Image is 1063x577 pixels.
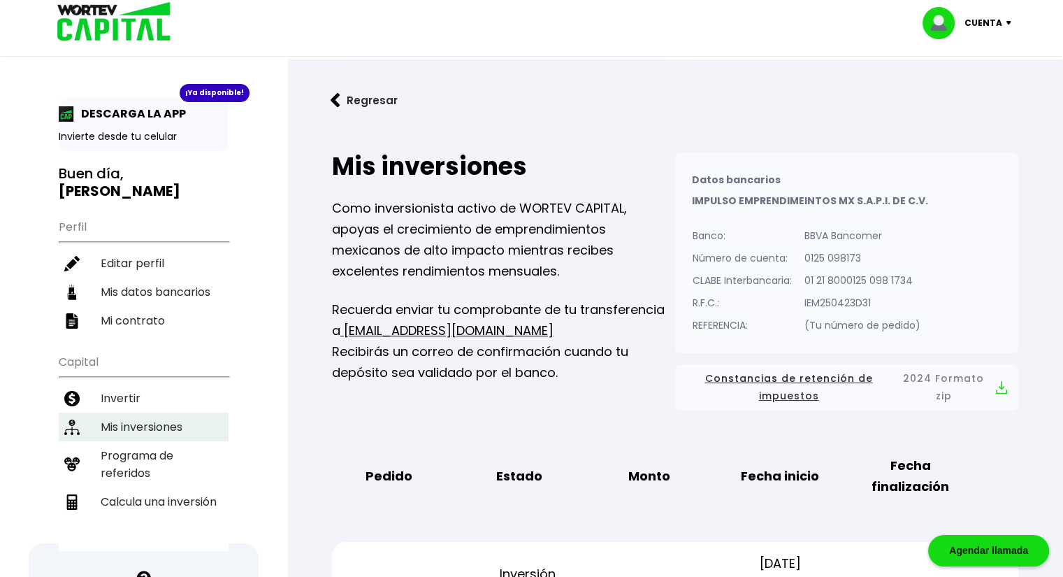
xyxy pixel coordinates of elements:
[59,249,229,278] a: Editar perfil
[692,173,781,187] b: Datos bancarios
[1002,21,1021,25] img: icon-down
[804,270,920,291] p: 01 21 8000125 098 1734
[59,165,229,200] h3: Buen día,
[693,225,792,246] p: Banco:
[59,413,229,441] a: Mis inversiones
[64,457,80,472] img: recomiendanos-icon.9b8e9327.svg
[628,466,670,487] b: Monto
[923,7,964,39] img: profile-image
[59,106,74,122] img: app-icon
[741,466,819,487] b: Fecha inicio
[59,129,229,144] p: Invierte desde tu celular
[59,384,229,413] a: Invertir
[331,93,340,108] img: flecha izquierda
[804,292,920,313] p: IEM250423D31
[928,535,1049,567] div: Agendar llamada
[74,105,186,122] p: DESCARGA LA APP
[693,292,792,313] p: R.F.C.:
[332,299,675,383] p: Recuerda enviar tu comprobante de tu transferencia a Recibirás un correo de confirmación cuando t...
[693,315,792,336] p: REFERENCIA:
[804,315,920,336] p: (Tu número de pedido)
[59,211,229,335] ul: Perfil
[693,270,792,291] p: CLABE Interbancaria:
[310,82,1041,119] a: flecha izquierdaRegresar
[496,466,542,487] b: Estado
[64,420,80,435] img: inversiones-icon.6695dc30.svg
[692,194,928,208] b: IMPULSO EMPRENDIMEINTOS MX S.A.P.I. DE C.V.
[64,256,80,271] img: editar-icon.952d3147.svg
[59,306,229,335] a: Mi contrato
[365,466,412,487] b: Pedido
[964,13,1002,34] p: Cuenta
[686,370,1007,405] button: Constancias de retención de impuestos2024 Formato zip
[64,494,80,510] img: calculadora-icon.17d418c4.svg
[59,487,229,516] a: Calcula una inversión
[64,285,80,300] img: datos-icon.10cf9172.svg
[310,82,419,119] button: Regresar
[59,346,229,551] ul: Capital
[59,181,180,201] b: [PERSON_NAME]
[180,84,250,102] div: ¡Ya disponible!
[340,322,554,339] a: [EMAIL_ADDRESS][DOMAIN_NAME]
[64,313,80,329] img: contrato-icon.f2db500c.svg
[693,248,792,269] p: Número de cuenta:
[64,391,80,406] img: invertir-icon.b3b967d7.svg
[855,455,965,497] b: Fecha finalización
[59,441,229,487] a: Programa de referidos
[804,225,920,246] p: BBVA Bancomer
[59,278,229,306] a: Mis datos bancarios
[332,152,675,180] h2: Mis inversiones
[686,370,891,405] span: Constancias de retención de impuestos
[332,198,675,282] p: Como inversionista activo de WORTEV CAPITAL, apoyas el crecimiento de emprendimientos mexicanos d...
[804,248,920,269] p: 0125 098173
